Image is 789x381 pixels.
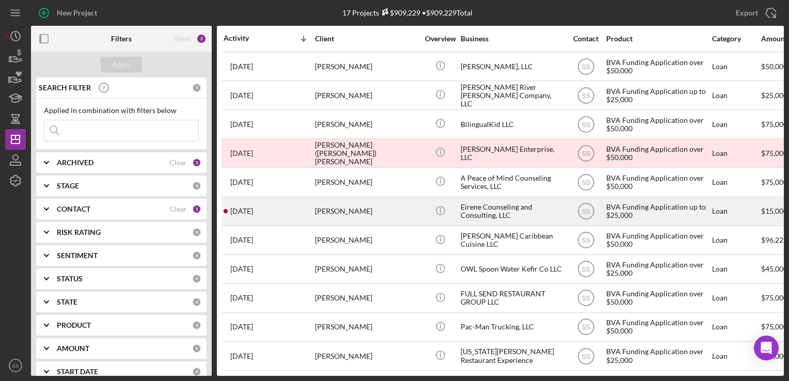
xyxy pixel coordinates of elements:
div: BVA Funding Application up to $25,000 [606,82,709,109]
div: FULL SEND RESTAURANT GROUP LLC [461,284,564,312]
div: Loan [712,110,760,138]
time: 2025-08-12 16:47 [230,236,253,244]
div: [PERSON_NAME] [315,284,418,312]
div: [PERSON_NAME] ([PERSON_NAME]) [PERSON_NAME] [315,139,418,167]
div: 0 [192,181,201,190]
div: [PERSON_NAME] [315,168,418,196]
div: [PERSON_NAME] Enterprise, LLC [461,139,564,167]
b: CONTACT [57,205,90,213]
div: Clear [169,205,187,213]
span: $75,000 [761,120,787,129]
div: Apply [112,57,131,72]
time: 2025-08-20 23:39 [230,149,253,157]
button: Export [725,3,784,23]
b: Filters [111,35,132,43]
b: START DATE [57,368,98,376]
span: $75,000 [761,293,787,302]
div: [PERSON_NAME] [315,198,418,225]
div: Loan [712,168,760,196]
div: 0 [192,228,201,237]
span: $75,000 [761,322,787,331]
text: SS [581,92,590,99]
div: 1 [192,204,201,214]
div: 0 [192,251,201,260]
div: Client [315,35,418,43]
time: 2025-08-27 15:59 [230,91,253,100]
text: SS [581,266,590,273]
div: Loan [712,284,760,312]
div: 17 Projects • $909,229 Total [342,8,472,17]
button: SS [5,355,26,376]
div: Loan [712,313,760,341]
div: Open Intercom Messenger [754,336,779,360]
div: [PERSON_NAME] [315,256,418,283]
text: SS [581,324,590,331]
div: 0 [192,274,201,283]
b: STATE [57,298,77,306]
time: 2025-06-11 19:58 [230,352,253,360]
text: SS [581,63,590,70]
div: Loan [712,256,760,283]
div: 0 [192,321,201,330]
div: Loan [712,53,760,80]
div: [PERSON_NAME] [315,342,418,370]
div: Category [712,35,760,43]
div: Loan [712,198,760,225]
div: [PERSON_NAME] [315,53,418,80]
time: 2025-06-26 23:00 [230,323,253,331]
div: [PERSON_NAME] River [PERSON_NAME] Company, LLC [461,82,564,109]
div: Reset [173,35,191,43]
div: BVA Funding Application up to $25,000 [606,198,709,225]
button: New Project [31,3,107,23]
div: [PERSON_NAME] Caribbean Cuisine LLC [461,227,564,254]
div: Loan [712,227,760,254]
text: SS [581,295,590,302]
b: SENTIMENT [57,251,98,260]
div: OWL Spoon Water Kefir Co LLC [461,256,564,283]
div: 0 [192,367,201,376]
time: 2025-08-14 17:50 [230,178,253,186]
time: 2025-08-04 19:12 [230,265,253,273]
time: 2025-08-27 12:15 [230,120,253,129]
div: BilingualKid LLC [461,110,564,138]
b: PRODUCT [57,321,91,329]
div: 0 [192,83,201,92]
div: Clear [169,158,187,167]
div: Contact [566,35,605,43]
span: $45,000 [761,264,787,273]
b: SEARCH FILTER [39,84,91,92]
div: Loan [712,139,760,167]
text: SS [581,179,590,186]
text: SS [581,237,590,244]
div: Loan [712,82,760,109]
text: SS [12,363,19,369]
text: SS [581,353,590,360]
div: Activity [224,34,269,42]
div: Overview [421,35,460,43]
div: [PERSON_NAME] [315,313,418,341]
span: $15,000 [761,207,787,215]
text: SS [581,208,590,215]
div: Loan [712,342,760,370]
b: ARCHIVED [57,158,93,167]
div: $909,229 [379,8,420,17]
div: Pac-Man Trucking, LLC [461,313,564,341]
div: Applied in combination with filters below [44,106,199,115]
div: BVA Funding Application over $50,000 [606,313,709,341]
div: 1 [192,158,201,167]
div: [PERSON_NAME] [315,110,418,138]
div: [US_STATE][PERSON_NAME] Restaurant Experience [461,342,564,370]
div: 0 [192,297,201,307]
b: AMOUNT [57,344,89,353]
div: BVA Funding Application over $25,000 [606,342,709,370]
text: SS [581,121,590,128]
b: RISK RATING [57,228,101,236]
div: BVA Funding Application over $25,000 [606,256,709,283]
div: 2 [196,34,207,44]
div: BVA Funding Application over $50,000 [606,53,709,80]
span: $75,000 [761,178,787,186]
span: $96,229 [761,235,787,244]
b: STATUS [57,275,83,283]
div: BVA Funding Application over $50,000 [606,139,709,167]
div: BVA Funding Application over $50,000 [606,227,709,254]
